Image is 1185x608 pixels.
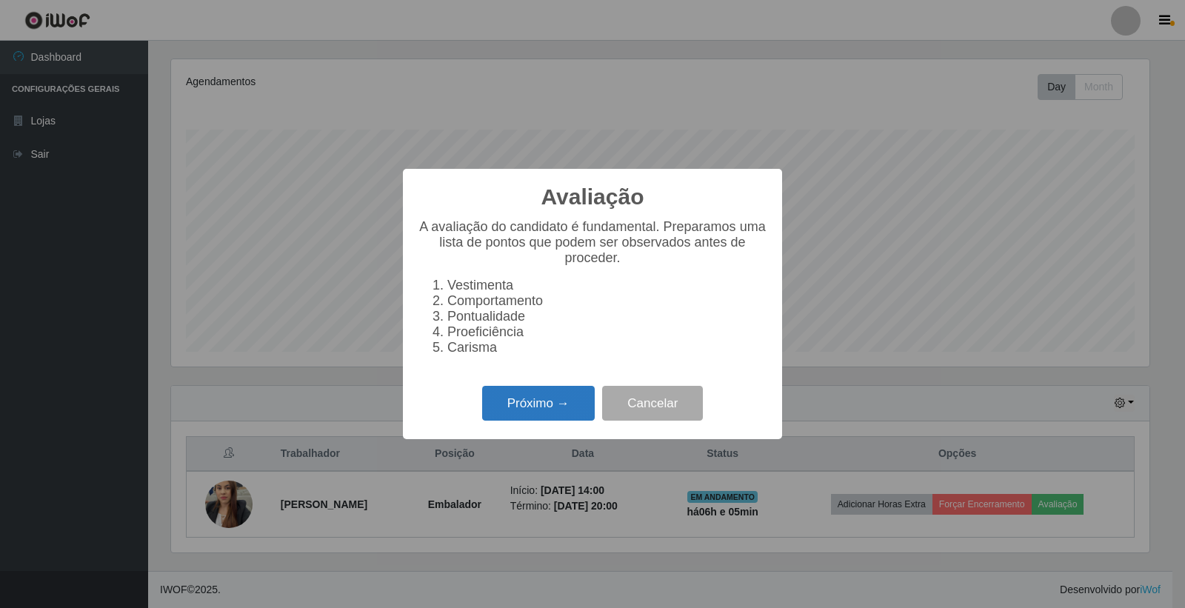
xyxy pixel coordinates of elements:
[541,184,644,210] h2: Avaliação
[447,324,767,340] li: Proeficiência
[447,278,767,293] li: Vestimenta
[418,219,767,266] p: A avaliação do candidato é fundamental. Preparamos uma lista de pontos que podem ser observados a...
[602,386,703,421] button: Cancelar
[482,386,595,421] button: Próximo →
[447,340,767,355] li: Carisma
[447,309,767,324] li: Pontualidade
[447,293,767,309] li: Comportamento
